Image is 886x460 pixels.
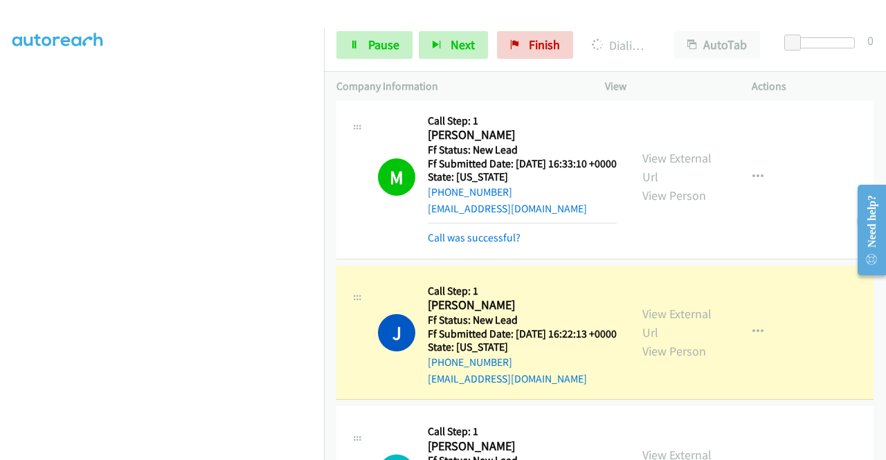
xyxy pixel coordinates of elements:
h5: Ff Submitted Date: [DATE] 16:22:13 +0000 [428,327,617,341]
a: View Person [642,343,706,359]
h2: [PERSON_NAME] [428,439,617,454]
h5: Ff Status: New Lead [428,313,617,327]
button: Next [419,31,488,59]
p: Dialing [PERSON_NAME] [592,36,649,55]
a: [EMAIL_ADDRESS][DOMAIN_NAME] [428,372,587,385]
h5: State: [US_STATE] [428,170,617,184]
h5: Ff Status: New Lead [428,143,617,157]
h5: Call Step: 1 [428,425,617,439]
a: View External Url [642,306,712,340]
h1: J [378,314,415,351]
a: Finish [497,31,573,59]
div: Delay between calls (in seconds) [791,37,855,48]
a: [EMAIL_ADDRESS][DOMAIN_NAME] [428,202,587,215]
div: 0 [867,31,874,50]
a: View External Url [642,150,712,185]
a: Call was successful? [428,231,521,244]
a: [PHONE_NUMBER] [428,185,512,199]
h5: State: [US_STATE] [428,340,617,354]
span: Next [451,37,475,53]
h5: Call Step: 1 [428,284,617,298]
a: [PHONE_NUMBER] [428,356,512,369]
h2: [PERSON_NAME] [428,297,613,313]
a: View Person [642,187,706,203]
h5: Call Step: 1 [428,114,617,128]
a: Pause [336,31,413,59]
span: Pause [368,37,399,53]
span: Finish [529,37,560,53]
button: AutoTab [674,31,760,59]
iframe: Resource Center [847,175,886,285]
p: View [605,78,727,95]
h1: M [378,158,415,196]
h5: Ff Submitted Date: [DATE] 16:33:10 +0000 [428,157,617,171]
p: Company Information [336,78,580,95]
h2: [PERSON_NAME] [428,127,613,143]
p: Actions [752,78,874,95]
